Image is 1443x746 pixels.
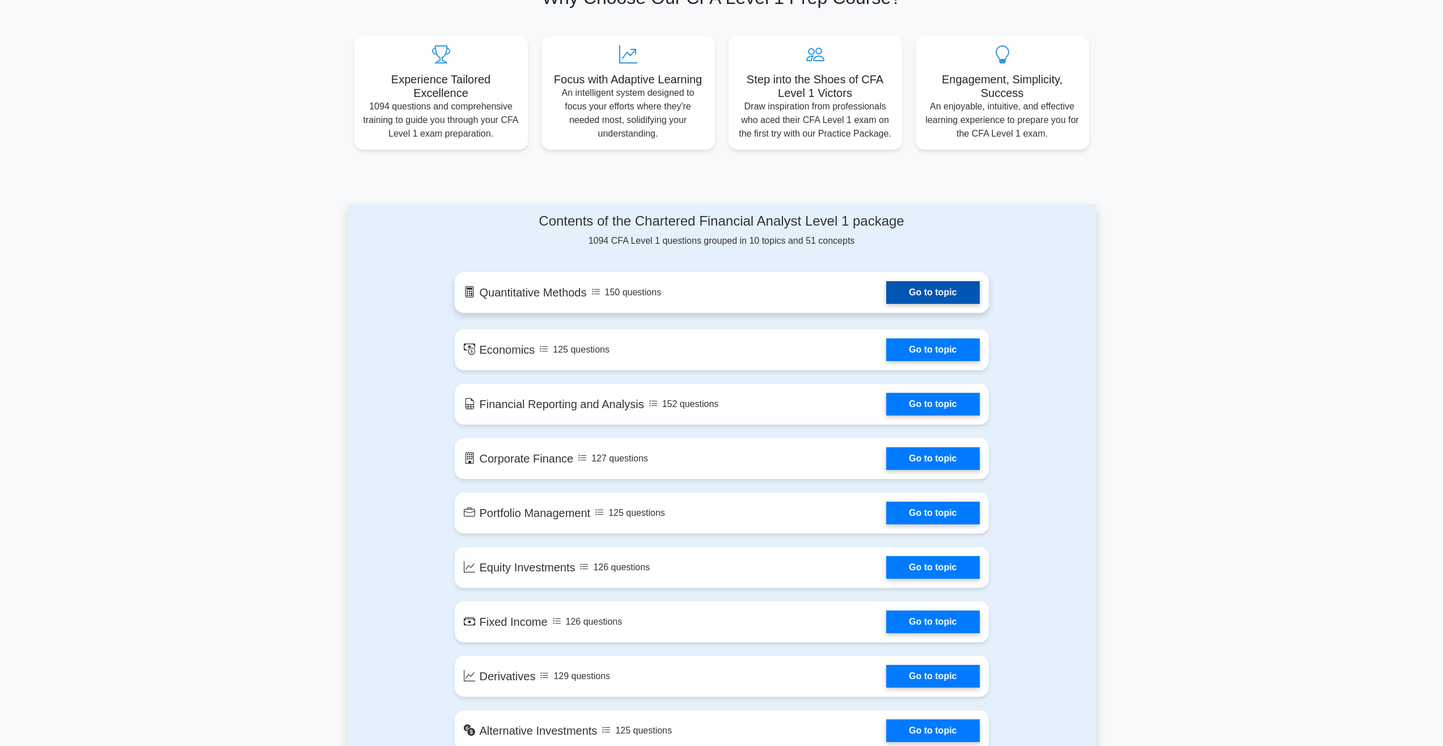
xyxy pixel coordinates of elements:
a: Go to topic [886,665,979,688]
div: 1094 CFA Level 1 questions grouped in 10 topics and 51 concepts [455,213,989,248]
a: Go to topic [886,502,979,524]
p: An enjoyable, intuitive, and effective learning experience to prepare you for the CFA Level 1 exam. [925,100,1080,141]
h5: Focus with Adaptive Learning [551,73,706,86]
h5: Engagement, Simplicity, Success [925,73,1080,100]
a: Go to topic [886,281,979,304]
p: Draw inspiration from professionals who aced their CFA Level 1 exam on the first try with our Pra... [738,100,893,141]
a: Go to topic [886,393,979,416]
a: Go to topic [886,556,979,579]
a: Go to topic [886,338,979,361]
h4: Contents of the Chartered Financial Analyst Level 1 package [455,213,989,230]
a: Go to topic [886,719,979,742]
h5: Experience Tailored Excellence [363,73,519,100]
h5: Step into the Shoes of CFA Level 1 Victors [738,73,893,100]
a: Go to topic [886,447,979,470]
p: An intelligent system designed to focus your efforts where they're needed most, solidifying your ... [551,86,706,141]
p: 1094 questions and comprehensive training to guide you through your CFA Level 1 exam preparation. [363,100,519,141]
a: Go to topic [886,611,979,633]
